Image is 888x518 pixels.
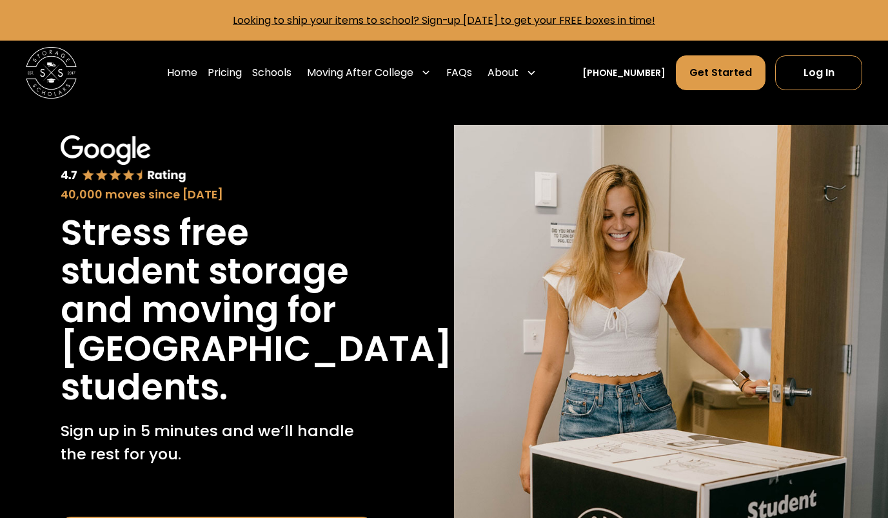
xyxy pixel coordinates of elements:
h1: [GEOGRAPHIC_DATA] [61,329,452,368]
div: About [482,55,542,91]
a: Get Started [676,55,765,90]
img: Google 4.7 star rating [61,135,186,183]
img: Storage Scholars main logo [26,47,77,98]
a: Home [167,55,197,91]
a: Pricing [208,55,242,91]
a: FAQs [446,55,472,91]
a: [PHONE_NUMBER] [582,66,666,80]
div: Moving After College [302,55,437,91]
a: Schools [252,55,291,91]
h1: students. [61,368,228,407]
h1: Stress free student storage and moving for [61,213,373,329]
p: Sign up in 5 minutes and we’ll handle the rest for you. [61,419,373,465]
a: Looking to ship your items to school? Sign-up [DATE] to get your FREE boxes in time! [233,13,655,28]
div: Moving After College [307,65,413,81]
div: About [488,65,518,81]
div: 40,000 moves since [DATE] [61,186,373,204]
a: home [26,47,77,98]
a: Log In [775,55,862,90]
